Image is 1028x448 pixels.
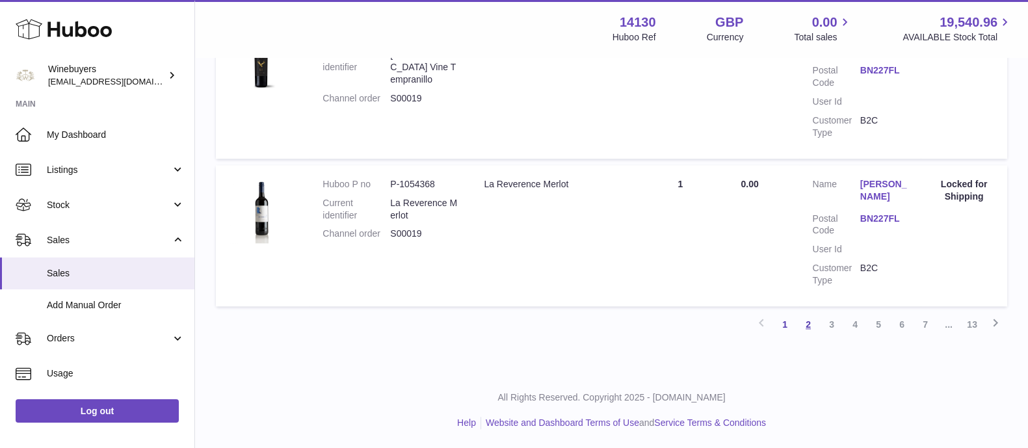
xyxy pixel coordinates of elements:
strong: 14130 [620,14,656,31]
dd: B2C [860,114,908,139]
a: BN227FL [860,213,908,225]
dt: Current identifier [323,49,390,86]
dd: [DEMOGRAPHIC_DATA] Vine Tempranillo [390,49,458,86]
a: 3 [820,313,843,336]
span: My Dashboard [47,129,185,141]
dt: User Id [812,96,860,108]
a: Log out [16,399,179,423]
p: All Rights Reserved. Copyright 2025 - [DOMAIN_NAME] [205,391,1018,404]
img: 1755000865.jpg [229,178,294,243]
div: La Reverence Merlot [484,178,620,191]
span: [EMAIL_ADDRESS][DOMAIN_NAME] [48,76,191,86]
dt: Current identifier [323,197,390,222]
span: ... [937,313,960,336]
dd: S00019 [390,92,458,105]
span: Total sales [794,31,852,44]
dt: User Id [812,243,860,256]
a: 5 [867,313,890,336]
dt: Postal Code [812,64,860,89]
dd: La Reverence Merlot [390,197,458,222]
span: 0.00 [812,14,837,31]
a: 7 [914,313,937,336]
span: Listings [47,164,171,176]
a: 19,540.96 AVAILABLE Stock Total [903,14,1012,44]
a: 0.00 Total sales [794,14,852,44]
a: Website and Dashboard Terms of Use [486,417,639,428]
li: and [481,417,766,429]
span: Sales [47,234,171,246]
dt: Postal Code [812,213,860,237]
td: 1 [633,18,728,159]
a: 4 [843,313,867,336]
dt: Channel order [323,92,390,105]
a: BN227FL [860,64,908,77]
div: Huboo Ref [613,31,656,44]
dd: B2C [860,262,908,287]
span: AVAILABLE Stock Total [903,31,1012,44]
div: Currency [707,31,744,44]
span: Usage [47,367,185,380]
img: 1755000930.jpg [229,31,294,96]
span: Sales [47,267,185,280]
span: Stock [47,199,171,211]
div: Locked for Shipping [934,178,994,203]
div: Winebuyers [48,63,165,88]
a: Help [457,417,476,428]
a: 6 [890,313,914,336]
dt: Name [812,178,860,206]
a: 1 [773,313,797,336]
span: 19,540.96 [940,14,997,31]
dt: Huboo P no [323,178,390,191]
span: Orders [47,332,171,345]
a: [PERSON_NAME] [860,178,908,203]
span: 0.00 [741,179,758,189]
td: 1 [633,165,728,306]
a: 2 [797,313,820,336]
dd: S00019 [390,228,458,240]
dt: Customer Type [812,262,860,287]
span: Add Manual Order [47,299,185,311]
a: Service Terms & Conditions [654,417,766,428]
dt: Channel order [323,228,390,240]
a: 13 [960,313,984,336]
dt: Customer Type [812,114,860,139]
dd: P-1054368 [390,178,458,191]
img: internalAdmin-14130@internal.huboo.com [16,66,35,85]
strong: GBP [715,14,743,31]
